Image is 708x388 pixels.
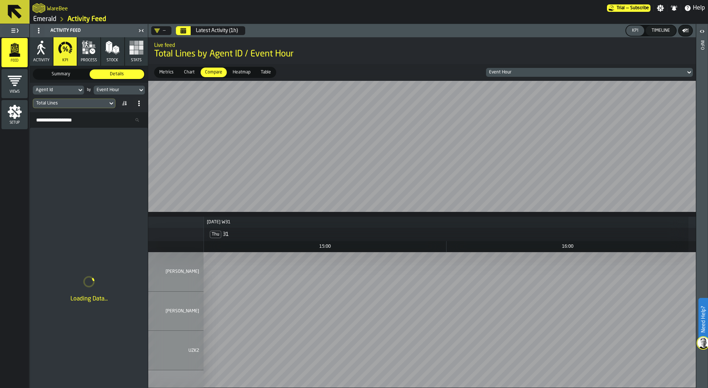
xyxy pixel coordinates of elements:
span: Metrics [156,69,177,76]
div: DropdownMenuValue-agentId [33,86,84,95]
button: button-KPI [626,25,644,36]
span: Stock [107,58,118,63]
label: button-toggle-Close me [136,26,146,35]
div: DropdownMenuValue-agentId [36,87,74,93]
div: DropdownMenuValue-eventHour [486,68,693,77]
div: thumb [180,68,199,77]
span: Setup [1,121,28,125]
div: FRANK [148,292,204,331]
div: DropdownMenuValue-eventHour [97,87,135,93]
div: DropdownMenuValue- [154,28,166,34]
div: thumb [201,68,227,77]
span: Heatmap [230,69,253,76]
label: button-switch-multi-Heatmap [228,67,256,78]
div: thumb [228,68,255,77]
span: KPI [62,58,68,63]
span: Activity [33,58,49,63]
div: thumb [34,69,88,79]
button: Select date range [191,23,242,38]
div: thumb [155,68,178,77]
label: button-toggle-Notifications [667,4,681,12]
div: DropdownMenuValue-eventHour [94,86,145,95]
div: Timeline [649,28,673,33]
div: day: [object Object] [204,228,688,241]
label: button-switch-multi-Table [256,67,276,78]
div: JOEL [148,252,204,292]
label: button-switch-multi-Chart [179,67,200,78]
span: [PERSON_NAME] [158,269,199,274]
span: Compare [202,69,225,76]
span: UZK2 [158,348,199,353]
div: DropdownMenuValue-eventHour [489,70,683,75]
div: hour: 15:00 [204,241,446,252]
div: UZK2 [148,331,204,370]
span: Subscribe [630,6,649,11]
div: Select date range [176,26,245,35]
label: button-toggle-Open [697,25,707,39]
div: DropdownMenuValue-eventsCount [33,99,115,108]
a: link-to-/wh/i/576ff85d-1d82-4029-ae14-f0fa99bd4ee3/pricing/ [607,4,650,12]
div: DropdownMenuValue- [151,26,171,35]
label: button-switch-multi-Compare [200,67,228,78]
li: menu Setup [1,100,28,130]
span: Feed [1,59,28,63]
div: hour: 16:00 [446,241,688,252]
div: KPI [629,28,641,33]
span: Details [91,71,143,78]
header: Info [696,24,708,388]
span: Stats [131,58,142,63]
div: Loading Data... [36,295,142,304]
span: — [626,6,629,11]
label: button-toggle-Help [681,4,708,13]
button: button- [679,25,692,36]
div: thumb [256,68,275,77]
label: button-switch-multi-Summary [33,69,89,80]
span: Trial [617,6,625,11]
a: link-to-/wh/i/576ff85d-1d82-4029-ae14-f0fa99bd4ee3/feed/569d6815-124b-4343-aed8-8d5403221f5e [67,15,106,23]
div: Info [700,39,705,386]
div: Menu Subscription [607,4,650,12]
label: button-toggle-Toggle Full Menu [1,25,28,36]
label: button-toggle-Settings [654,4,667,12]
div: custom: Jul W31 [204,217,688,228]
h2: Sub Title [154,41,690,48]
div: Latest Activity (1h) [196,28,238,34]
div: by [87,88,91,92]
nav: Breadcrumb [32,15,369,24]
a: logo-header [32,1,45,15]
label: button-switch-multi-Metrics [154,67,179,78]
div: Activity Feed [31,25,136,37]
span: Chart [181,69,198,76]
li: menu Views [1,69,28,99]
li: menu Feed [1,38,28,68]
span: Help [693,4,705,13]
span: Thu [210,231,221,238]
label: button-switch-multi-Details [89,69,145,80]
div: DropdownMenuValue-eventsCount [36,101,105,106]
button: Select date range Select date range [176,26,191,35]
span: Summary [35,71,87,78]
button: button-Timeline [646,25,676,36]
div: thumb [90,69,144,79]
span: 31 [223,231,229,237]
span: Views [1,90,28,94]
span: Total Lines by Agent ID / Event Hour [154,48,690,60]
a: link-to-/wh/i/576ff85d-1d82-4029-ae14-f0fa99bd4ee3 [33,15,56,23]
span: process [81,58,97,63]
div: title-Total Lines by Agent ID / Event Hour [148,37,696,64]
h2: Sub Title [47,4,68,12]
label: Need Help? [699,299,707,340]
span: [PERSON_NAME] [158,309,199,314]
span: Table [258,69,274,76]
